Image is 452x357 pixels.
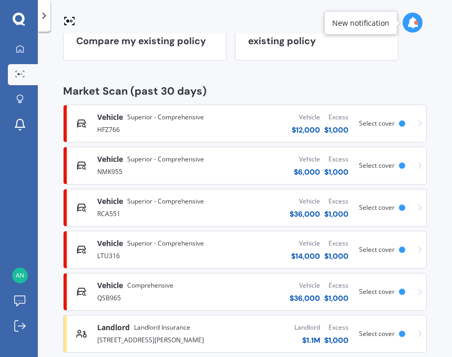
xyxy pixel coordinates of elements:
div: $ 12,000 [292,125,320,135]
div: $ 1,000 [324,335,348,345]
div: $ 36,000 [290,209,320,219]
span: Superior - Comprehensive [127,154,204,165]
div: $ 1,000 [324,209,348,219]
a: VehicleSuperior - ComprehensiveNMK955Vehicle$6,000Excess$1,000Select cover [63,147,427,185]
h3: I don’t have an existing policy [248,23,385,47]
span: Superior - Comprehensive [127,112,204,123]
span: Landlord [97,322,130,333]
div: $ 36,000 [290,293,320,303]
h3: Compare my existing policy [76,35,213,47]
div: $ 1,000 [324,125,348,135]
div: Landlord [294,322,320,333]
div: Excess [324,238,348,249]
div: $ 1,000 [324,293,348,303]
div: Vehicle [294,154,320,165]
span: Select cover [359,329,395,338]
span: Vehicle [97,154,123,165]
img: landlord.470ea2398dcb263567d0.svg [76,329,87,339]
a: VehicleSuperior - ComprehensiveRCA551Vehicle$36,000Excess$1,000Select cover [63,189,427,227]
div: $ 14,000 [291,251,320,261]
div: Market Scan (past 30 days) [63,86,427,96]
div: Excess [324,196,348,207]
div: [STREET_ADDRESS][PERSON_NAME] [97,333,213,345]
a: LandlordLandlord Insurance[STREET_ADDRESS][PERSON_NAME]Landlord$1.1MExcess$1,000Select cover [63,315,427,353]
div: Vehicle [290,280,320,291]
span: Select cover [359,287,395,296]
a: VehicleComprehensiveQSB965Vehicle$36,000Excess$1,000Select cover [63,273,427,311]
div: $ 1,000 [324,251,348,261]
img: 5810e0157dcfca3d81099795ced021a8 [12,268,28,283]
div: Vehicle [290,196,320,207]
span: Superior - Comprehensive [127,196,204,207]
span: Select cover [359,161,395,170]
span: Vehicle [97,196,123,207]
div: New notification [332,18,389,28]
a: VehicleSuperior - ComprehensiveHFZ766Vehicle$12,000Excess$1,000Select cover [63,105,427,142]
div: $ 1.1M [294,335,320,345]
div: RCA551 [97,207,213,219]
a: VehicleSuperior - ComprehensiveLTU316Vehicle$14,000Excess$1,000Select cover [63,231,427,269]
span: Vehicle [97,112,123,123]
span: Select cover [359,119,395,128]
span: Select cover [359,245,395,254]
div: Vehicle [292,112,320,123]
span: Superior - Comprehensive [127,238,204,249]
div: QSB965 [97,291,213,303]
span: Vehicle [97,238,123,249]
div: Excess [324,112,348,123]
span: Landlord Insurance [134,322,190,333]
span: Comprehensive [127,280,173,291]
div: NMK955 [97,165,213,177]
div: HFZ766 [97,123,213,135]
div: Vehicle [291,238,320,249]
div: LTU316 [97,249,213,261]
span: Select cover [359,203,395,212]
div: $ 1,000 [324,167,348,177]
div: $ 6,000 [294,167,320,177]
span: Vehicle [97,280,123,291]
div: Excess [324,280,348,291]
div: Excess [324,322,348,333]
div: Excess [324,154,348,165]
